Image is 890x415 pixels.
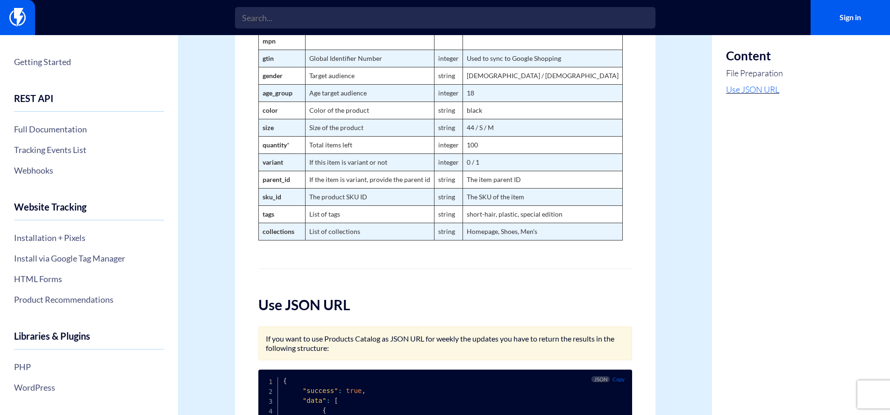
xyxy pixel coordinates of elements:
td: string [434,205,463,223]
span: JSON [591,376,610,382]
td: Size of the product [305,119,434,136]
td: 18 [463,84,622,102]
span: "data" [303,397,327,404]
strong: age_group [263,89,292,97]
strong: quantity [263,141,287,149]
strong: variant [263,158,283,166]
td: The product SKU ID [305,188,434,205]
strong: gtin [263,54,274,62]
td: string [434,171,463,188]
span: Copy [612,376,625,382]
td: integer [434,136,463,153]
span: "success" [303,387,338,394]
h3: Content [726,49,783,63]
td: Global Identifier Number [305,50,434,67]
strong: collections [263,227,294,235]
strong: gender [263,72,283,80]
button: Copy [610,376,627,382]
a: Install via Google Tag Manager [14,250,164,266]
td: string [434,119,463,136]
td: string [434,223,463,240]
td: Age target audience [305,84,434,102]
td: If this item is variant or not [305,153,434,171]
span: : [326,397,330,404]
a: PHP [14,359,164,375]
td: The item parent ID [463,171,622,188]
p: If you want to use Products Catalog as JSON URL for weekly the updates you have to return the res... [266,334,625,353]
td: Color of the product [305,102,434,119]
td: Homepage, Shoes, Men's [463,223,622,240]
span: [ [334,397,338,404]
td: 0 / 1 [463,153,622,171]
a: Use JSON URL [726,84,783,96]
h4: Website Tracking [14,202,164,220]
td: Target audience [305,67,434,84]
strong: parent_id [263,175,290,183]
a: Tracking Events List [14,142,164,158]
a: Webhooks [14,162,164,178]
td: string [434,188,463,205]
span: : [338,387,342,394]
td: 44 / S / M [463,119,622,136]
td: integer [434,84,463,102]
td: If the item is variant, provide the parent id [305,171,434,188]
strong: mpn [263,37,276,45]
span: { [322,407,326,414]
strong: sku_id [263,193,281,201]
a: Installation + Pixels [14,230,164,246]
td: Used to sync to Google Shopping [463,50,622,67]
a: File Preparation [726,67,783,80]
h2: Use JSON URL [258,297,632,313]
span: true [346,387,362,394]
td: black [463,102,622,119]
strong: tags [263,210,274,218]
a: WordPress [14,379,164,395]
td: Total items left [305,136,434,153]
a: HTML Forms [14,271,164,287]
a: Product Recommendations [14,291,164,307]
strong: color [263,106,278,114]
a: Getting Started [14,54,164,70]
td: The SKU of the item [463,188,622,205]
td: integer [434,50,463,67]
a: Full Documentation [14,121,164,137]
td: List of tags [305,205,434,223]
td: string [434,67,463,84]
span: { [283,377,287,385]
td: 100 [463,136,622,153]
h4: Libraries & Plugins [14,331,164,349]
td: [DEMOGRAPHIC_DATA] / [DEMOGRAPHIC_DATA] [463,67,622,84]
strong: size [263,124,274,131]
h4: REST API [14,93,164,112]
td: short-hair, plastic, special edition [463,205,622,223]
input: Search... [235,7,655,29]
td: List of collections [305,223,434,240]
span: , [362,387,365,394]
td: integer [434,153,463,171]
td: string [434,102,463,119]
